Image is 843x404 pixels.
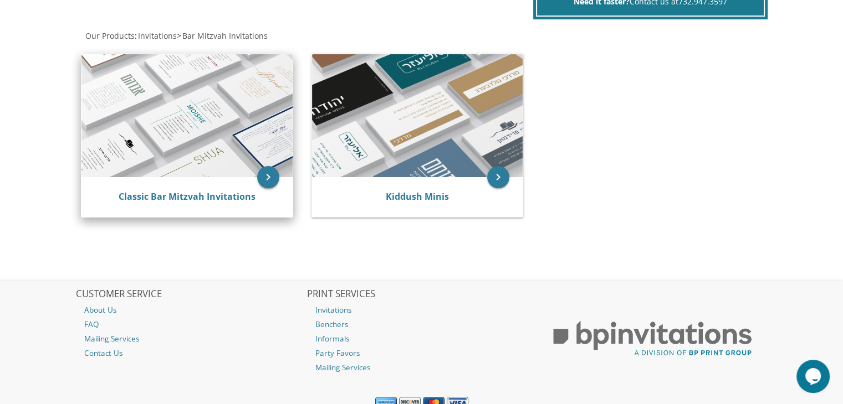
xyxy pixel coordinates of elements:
img: BP Print Group [538,311,767,366]
a: keyboard_arrow_right [487,166,509,188]
a: Kiddush Minis [386,190,449,203]
h2: PRINT SERVICES [307,289,537,300]
a: About Us [76,303,305,317]
iframe: chat widget [796,360,832,393]
a: Mailing Services [76,332,305,346]
img: Classic Bar Mitzvah Invitations [81,54,293,177]
img: Kiddush Minis [312,54,523,177]
a: Invitations [307,303,537,317]
a: Our Products [84,30,135,41]
a: Classic Bar Mitzvah Invitations [119,190,256,203]
a: Party Favors [307,346,537,360]
h2: CUSTOMER SERVICE [76,289,305,300]
a: Invitations [137,30,177,41]
span: > [177,30,268,41]
a: Contact Us [76,346,305,360]
a: keyboard_arrow_right [257,166,279,188]
span: Bar Mitzvah Invitations [182,30,268,41]
a: FAQ [76,317,305,332]
a: Bar Mitzvah Invitations [181,30,268,41]
div: : [76,30,422,42]
a: Benchers [307,317,537,332]
a: Mailing Services [307,360,537,375]
span: Invitations [138,30,177,41]
a: Informals [307,332,537,346]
